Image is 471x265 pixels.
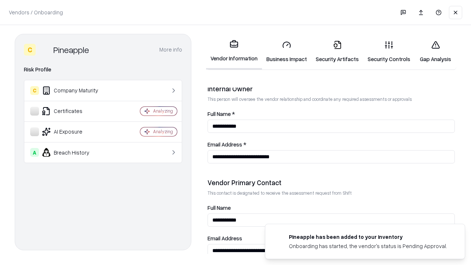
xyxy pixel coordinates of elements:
label: Email Address [208,236,455,241]
div: Breach History [30,148,118,157]
a: Gap Analysis [415,35,456,69]
div: C [30,86,39,95]
button: More info [159,43,182,56]
div: Pineapple [53,44,89,56]
a: Vendor Information [206,34,262,70]
label: Email Address * [208,142,455,147]
div: AI Exposure [30,127,118,136]
div: Analyzing [153,108,173,114]
div: Pineapple has been added to your inventory [289,233,447,241]
a: Business Impact [262,35,311,69]
a: Security Artifacts [311,35,363,69]
div: Onboarding has started, the vendor's status is Pending Approval. [289,242,447,250]
div: C [24,44,36,56]
div: A [30,148,39,157]
p: This contact is designated to receive the assessment request from Shift [208,190,455,196]
a: Security Controls [363,35,415,69]
div: Vendor Primary Contact [208,178,455,187]
img: pineappleenergy.com [274,233,283,242]
label: Full Name * [208,111,455,117]
div: Internal Owner [208,84,455,93]
div: Certificates [30,107,118,116]
div: Analyzing [153,128,173,135]
div: Risk Profile [24,65,182,74]
div: Company Maturity [30,86,118,95]
label: Full Name [208,205,455,211]
p: This person will oversee the vendor relationship and coordinate any required assessments or appro... [208,96,455,102]
p: Vendors / Onboarding [9,8,63,16]
img: Pineapple [39,44,50,56]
